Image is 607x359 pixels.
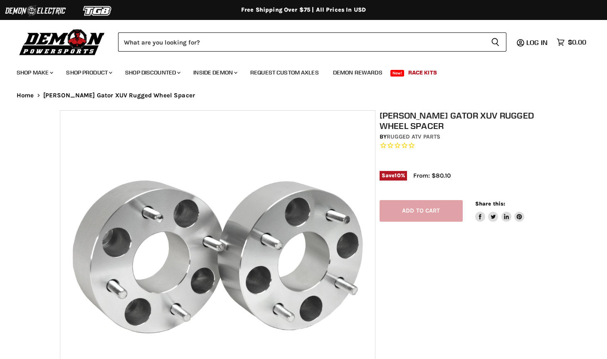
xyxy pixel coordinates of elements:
[475,200,525,222] aside: Share this:
[10,64,58,81] a: Shop Make
[10,61,584,81] ul: Main menu
[244,64,325,81] a: Request Custom Axles
[380,171,407,180] span: Save %
[390,70,405,77] span: New!
[395,172,400,178] span: 10
[568,38,586,46] span: $0.00
[380,132,552,141] div: by
[475,201,505,207] span: Share this:
[402,64,443,81] a: Race Kits
[380,110,552,131] h1: [PERSON_NAME] Gator XUV Rugged Wheel Spacer
[484,32,506,52] button: Search
[118,32,484,52] input: Search
[17,27,108,57] img: Demon Powersports
[17,92,34,99] a: Home
[60,64,117,81] a: Shop Product
[380,141,552,150] span: Rated 0.0 out of 5 stars 0 reviews
[119,64,185,81] a: Shop Discounted
[187,64,242,81] a: Inside Demon
[523,39,553,46] a: Log in
[526,38,548,47] span: Log in
[387,133,440,140] a: Rugged ATV Parts
[43,92,195,99] span: [PERSON_NAME] Gator XUV Rugged Wheel Spacer
[4,3,67,19] img: Demon Electric Logo 2
[327,64,389,81] a: Demon Rewards
[118,32,506,52] form: Product
[413,172,451,179] span: From: $80.10
[553,36,590,48] a: $0.00
[67,3,129,19] img: TGB Logo 2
